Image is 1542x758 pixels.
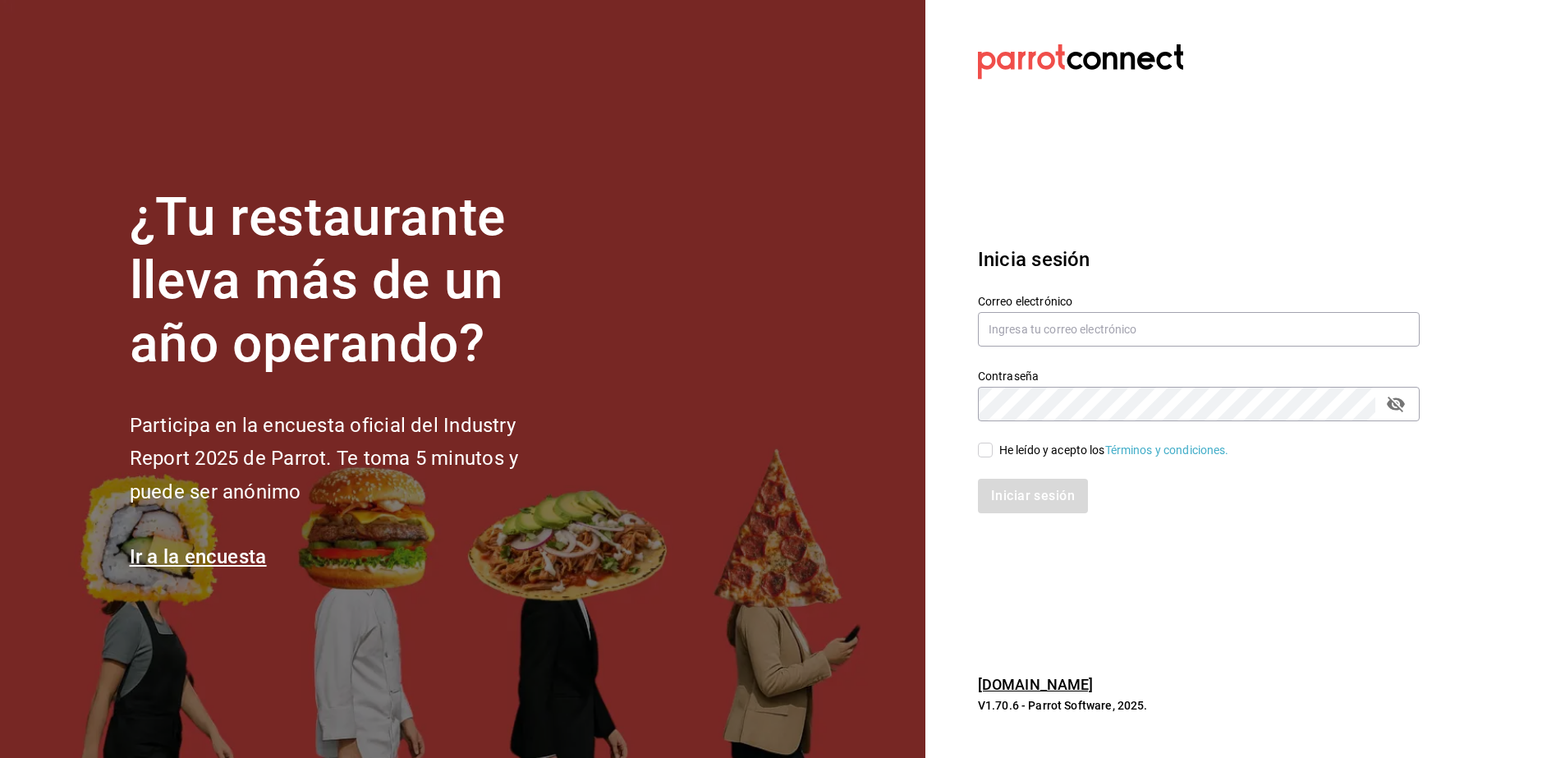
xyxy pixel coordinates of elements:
h3: Inicia sesión [978,245,1420,274]
a: [DOMAIN_NAME] [978,676,1094,693]
h2: Participa en la encuesta oficial del Industry Report 2025 de Parrot. Te toma 5 minutos y puede se... [130,409,573,509]
label: Correo electrónico [978,296,1420,307]
a: Ir a la encuesta [130,545,267,568]
button: passwordField [1382,390,1410,418]
label: Contraseña [978,370,1420,382]
div: He leído y acepto los [999,442,1229,459]
h1: ¿Tu restaurante lleva más de un año operando? [130,186,573,375]
p: V1.70.6 - Parrot Software, 2025. [978,697,1420,714]
a: Términos y condiciones. [1105,443,1229,457]
input: Ingresa tu correo electrónico [978,312,1420,347]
